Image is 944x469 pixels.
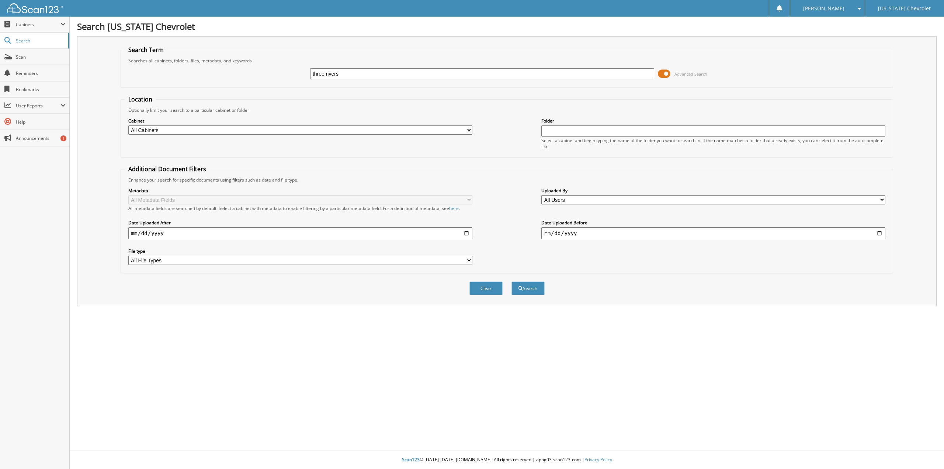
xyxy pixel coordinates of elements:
[541,137,885,150] div: Select a cabinet and begin typing the name of the folder you want to search in. If the name match...
[674,71,707,77] span: Advanced Search
[541,220,885,226] label: Date Uploaded Before
[125,46,167,54] legend: Search Term
[128,227,472,239] input: start
[128,248,472,254] label: File type
[16,86,66,93] span: Bookmarks
[128,220,472,226] label: Date Uploaded After
[541,118,885,124] label: Folder
[128,187,472,194] label: Metadata
[77,20,937,32] h1: Search [US_STATE] Chevrolet
[402,456,420,463] span: Scan123
[16,38,65,44] span: Search
[125,177,889,183] div: Enhance your search for specific documents using filters such as date and file type.
[70,451,944,469] div: © [DATE]-[DATE] [DOMAIN_NAME]. All rights reserved | appg03-scan123-com |
[125,165,210,173] legend: Additional Document Filters
[16,119,66,125] span: Help
[7,3,63,13] img: scan123-logo-white.svg
[541,227,885,239] input: end
[16,54,66,60] span: Scan
[60,135,66,141] div: 1
[469,282,503,295] button: Clear
[511,282,545,295] button: Search
[541,187,885,194] label: Uploaded By
[128,205,472,211] div: All metadata fields are searched by default. Select a cabinet with metadata to enable filtering b...
[584,456,612,463] a: Privacy Policy
[125,107,889,113] div: Optionally limit your search to a particular cabinet or folder
[878,6,931,11] span: [US_STATE] Chevrolet
[125,58,889,64] div: Searches all cabinets, folders, files, metadata, and keywords
[16,21,60,28] span: Cabinets
[125,95,156,103] legend: Location
[449,205,459,211] a: here
[803,6,844,11] span: [PERSON_NAME]
[16,103,60,109] span: User Reports
[16,135,66,141] span: Announcements
[128,118,472,124] label: Cabinet
[16,70,66,76] span: Reminders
